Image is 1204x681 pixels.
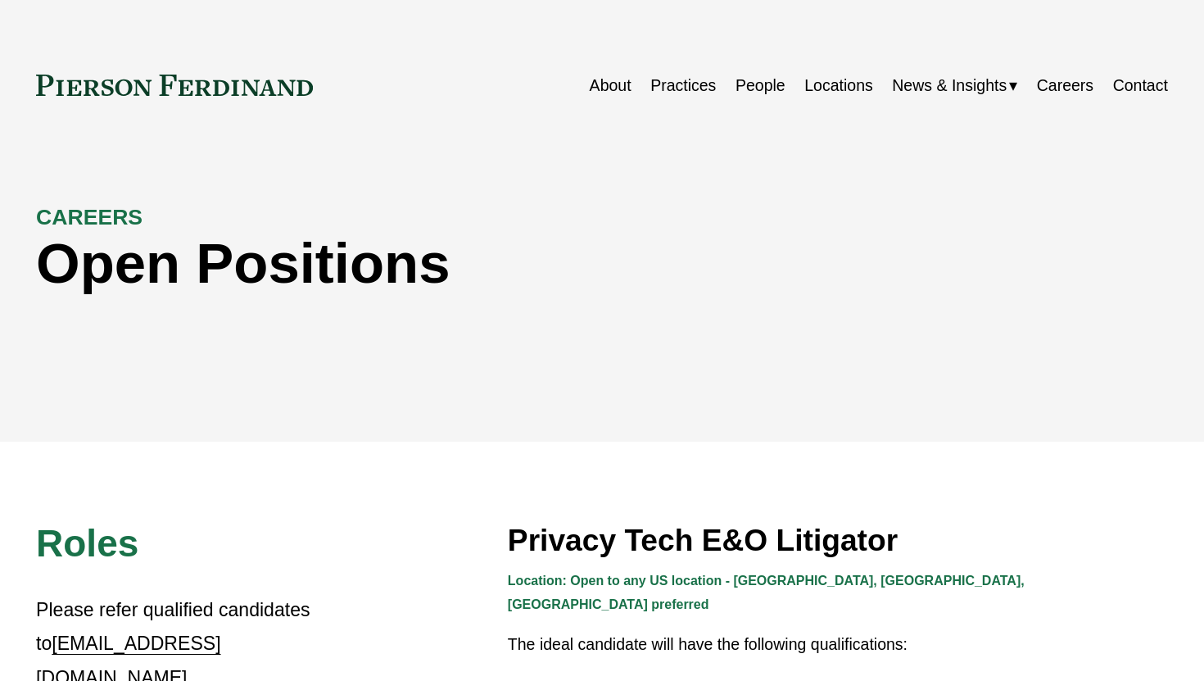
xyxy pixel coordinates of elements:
p: The ideal candidate will have the following qualifications: [508,630,1168,659]
a: Practices [650,70,716,102]
a: Careers [1037,70,1093,102]
a: Contact [1113,70,1168,102]
a: People [736,70,785,102]
h1: Open Positions [36,232,885,297]
strong: Location: Open to any US location - [GEOGRAPHIC_DATA], [GEOGRAPHIC_DATA], [GEOGRAPHIC_DATA] prefe... [508,574,1028,611]
a: folder dropdown [892,70,1017,102]
a: About [590,70,631,102]
strong: CAREERS [36,205,143,229]
span: News & Insights [892,71,1007,100]
span: Roles [36,522,138,565]
a: Locations [804,70,873,102]
h3: Privacy Tech E&O Litigator [508,521,1168,559]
